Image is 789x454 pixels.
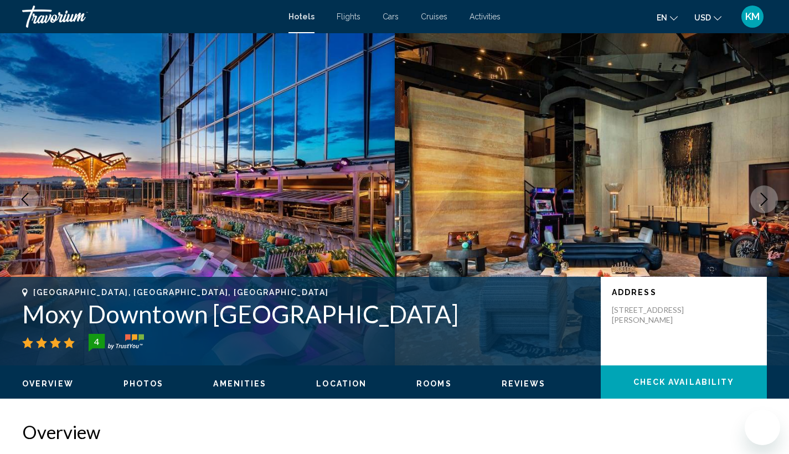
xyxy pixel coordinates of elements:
button: User Menu [738,5,767,28]
h1: Moxy Downtown [GEOGRAPHIC_DATA] [22,300,590,328]
span: Reviews [502,379,546,388]
span: Location [316,379,367,388]
p: Address [612,288,756,297]
button: Change language [657,9,678,25]
button: Rooms [416,379,452,389]
span: Rooms [416,379,452,388]
button: Next image [750,185,778,213]
span: Overview [22,379,74,388]
h2: Overview [22,421,767,443]
span: Check Availability [633,378,735,387]
a: Hotels [288,12,314,21]
span: Photos [123,379,164,388]
p: [STREET_ADDRESS][PERSON_NAME] [612,305,700,325]
button: Photos [123,379,164,389]
span: KM [745,11,760,22]
a: Activities [470,12,501,21]
button: Check Availability [601,365,767,399]
a: Cars [383,12,399,21]
button: Overview [22,379,74,389]
button: Change currency [694,9,721,25]
button: Location [316,379,367,389]
a: Cruises [421,12,447,21]
span: USD [694,13,711,22]
a: Travorium [22,6,277,28]
iframe: Button to launch messaging window [745,410,780,445]
button: Reviews [502,379,546,389]
a: Flights [337,12,360,21]
img: trustyou-badge-hor.svg [89,334,144,352]
button: Amenities [213,379,266,389]
span: Amenities [213,379,266,388]
span: en [657,13,667,22]
button: Previous image [11,185,39,213]
span: [GEOGRAPHIC_DATA], [GEOGRAPHIC_DATA], [GEOGRAPHIC_DATA] [33,288,328,297]
div: 4 [85,335,107,348]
